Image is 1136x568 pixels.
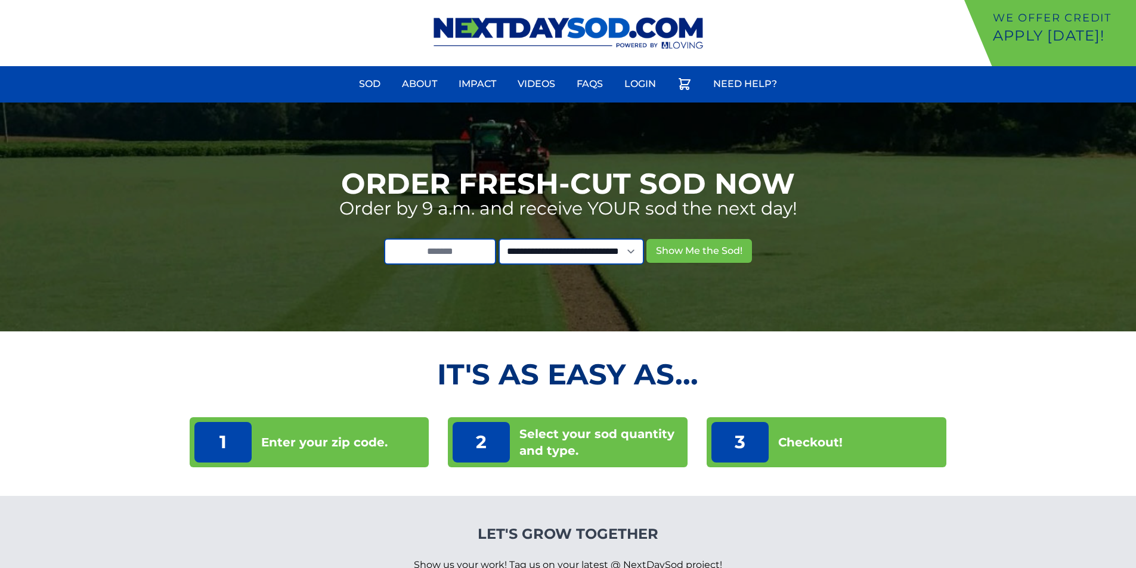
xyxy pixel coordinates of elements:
p: Order by 9 a.m. and receive YOUR sod the next day! [339,198,797,219]
h1: Order Fresh-Cut Sod Now [341,169,795,198]
a: Login [617,70,663,98]
p: Apply [DATE]! [993,26,1131,45]
a: About [395,70,444,98]
button: Show Me the Sod! [646,239,752,263]
a: Videos [510,70,562,98]
a: Sod [352,70,388,98]
h2: It's as Easy As... [190,360,947,389]
p: 1 [194,422,252,463]
p: Select your sod quantity and type. [519,426,683,459]
p: 3 [711,422,769,463]
p: 2 [453,422,510,463]
h4: Let's Grow Together [414,524,722,544]
a: FAQs [569,70,610,98]
a: Need Help? [706,70,784,98]
p: We offer Credit [993,10,1131,26]
p: Enter your zip code. [261,434,388,451]
a: Impact [451,70,503,98]
p: Checkout! [778,434,843,451]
